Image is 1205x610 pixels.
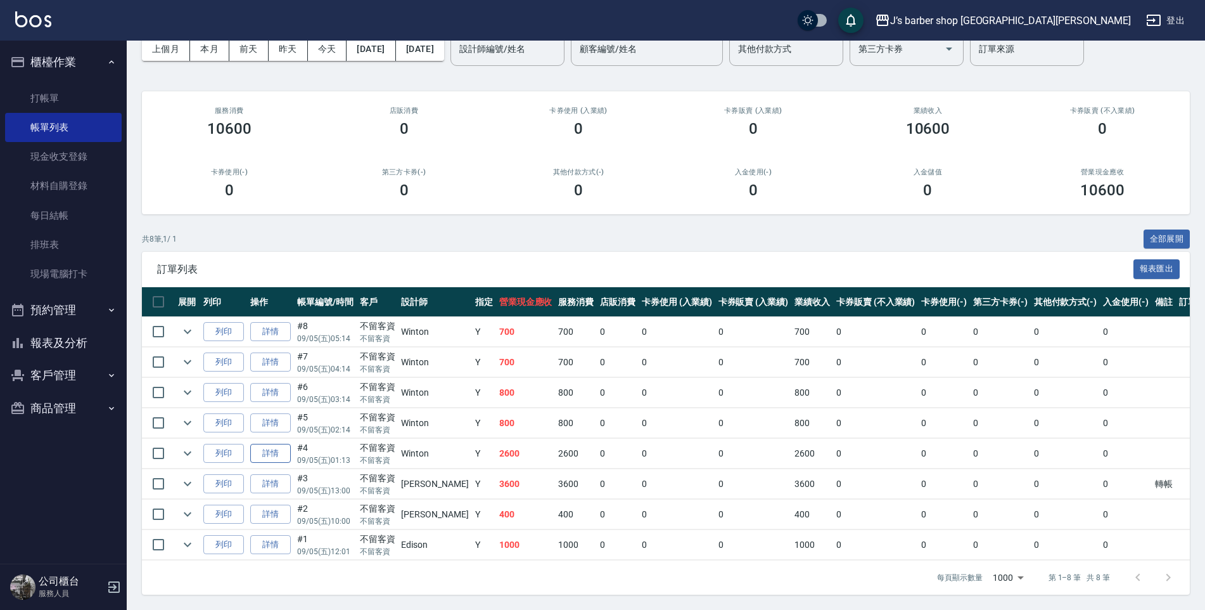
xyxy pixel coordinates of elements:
th: 卡券販賣 (入業績) [715,287,792,317]
th: 備註 [1152,287,1176,317]
td: 0 [715,317,792,347]
button: 列印 [203,413,244,433]
td: 0 [918,408,970,438]
td: 0 [1100,408,1152,438]
td: 0 [715,530,792,560]
div: 不留客資 [360,502,395,516]
h2: 入金儲值 [856,168,1000,176]
button: 列印 [203,505,244,524]
td: 0 [1031,347,1100,377]
img: Logo [15,11,51,27]
p: 不留客資 [360,363,395,375]
th: 營業現金應收 [496,287,556,317]
td: 0 [833,530,918,560]
h3: 0 [749,120,758,138]
button: 列印 [203,474,244,494]
h3: 0 [574,181,583,199]
td: 0 [1100,530,1152,560]
td: 0 [970,347,1031,377]
td: 0 [639,530,715,560]
button: Open [939,39,959,59]
div: 不留客資 [360,441,395,455]
h3: 0 [574,120,583,138]
h2: 卡券使用(-) [157,168,302,176]
a: 帳單列表 [5,113,122,142]
a: 詳情 [250,413,291,433]
td: 0 [970,530,1031,560]
td: 0 [1031,530,1100,560]
td: #6 [294,378,357,408]
td: Winton [398,378,471,408]
span: 訂單列表 [157,263,1133,276]
td: 3600 [555,469,597,499]
p: 不留客資 [360,485,395,496]
td: 400 [496,500,556,529]
td: 0 [1100,347,1152,377]
h2: 營業現金應收 [1030,168,1175,176]
th: 操作 [247,287,294,317]
button: 櫃檯作業 [5,46,122,79]
p: 不留客資 [360,455,395,466]
p: 09/05 (五) 13:00 [297,485,354,496]
td: 0 [970,500,1031,529]
td: 1000 [496,530,556,560]
td: 400 [555,500,597,529]
td: 0 [715,469,792,499]
td: 0 [833,469,918,499]
td: 0 [918,317,970,347]
img: Person [10,574,35,600]
td: 0 [715,378,792,408]
td: 0 [597,439,639,469]
p: 共 8 筆, 1 / 1 [142,233,177,245]
button: [DATE] [396,37,444,61]
td: 0 [715,439,792,469]
td: 700 [496,347,556,377]
td: 1000 [791,530,833,560]
p: 第 1–8 筆 共 8 筆 [1049,572,1110,583]
th: 第三方卡券(-) [970,287,1031,317]
td: 0 [639,408,715,438]
h5: 公司櫃台 [39,575,103,588]
button: 列印 [203,535,244,555]
div: 不留客資 [360,350,395,363]
button: [DATE] [347,37,395,61]
div: 不留客資 [360,411,395,424]
button: 前天 [229,37,269,61]
button: 全部展開 [1144,230,1190,249]
button: 商品管理 [5,392,122,425]
p: 每頁顯示數量 [937,572,983,583]
h2: 店販消費 [332,107,476,115]
a: 現場電腦打卡 [5,259,122,289]
button: 客戶管理 [5,359,122,392]
button: 今天 [308,37,347,61]
td: 0 [918,530,970,560]
th: 業績收入 [791,287,833,317]
h3: 服務消費 [157,107,302,115]
th: 設計師 [398,287,471,317]
td: 0 [1100,500,1152,529]
td: Winton [398,347,471,377]
td: Y [472,408,496,438]
td: 0 [833,500,918,529]
td: 0 [597,408,639,438]
h3: 0 [923,181,932,199]
h3: 0 [1098,120,1107,138]
td: 1000 [555,530,597,560]
th: 列印 [200,287,247,317]
th: 卡券使用 (入業績) [639,287,715,317]
td: 0 [597,530,639,560]
button: 上個月 [142,37,190,61]
th: 入金使用(-) [1100,287,1152,317]
h2: 入金使用(-) [681,168,826,176]
td: 0 [597,347,639,377]
td: [PERSON_NAME] [398,469,471,499]
h3: 10600 [1080,181,1125,199]
td: Edison [398,530,471,560]
td: Y [472,347,496,377]
td: 0 [970,408,1031,438]
td: #7 [294,347,357,377]
td: #3 [294,469,357,499]
td: 0 [597,500,639,529]
h3: 0 [400,120,409,138]
a: 詳情 [250,444,291,464]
